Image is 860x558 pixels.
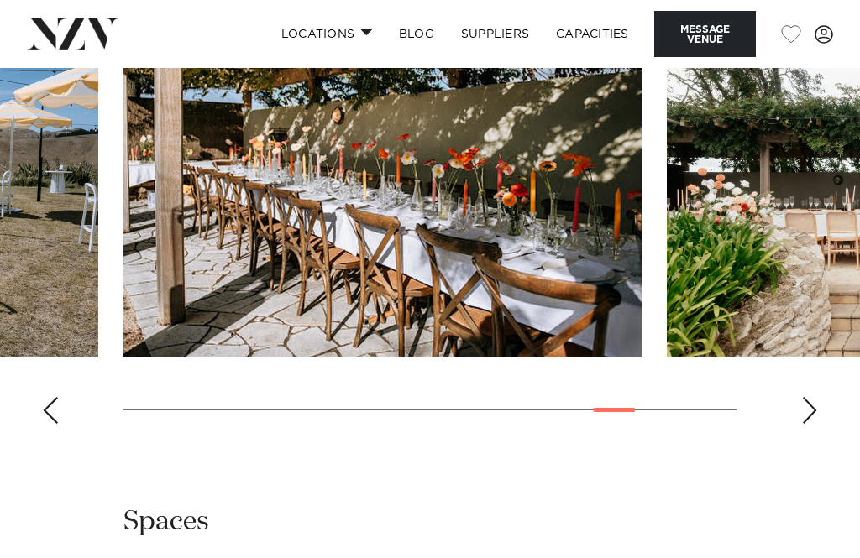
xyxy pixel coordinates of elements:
a: SUPPLIERS [448,16,543,52]
a: BLOG [385,16,448,52]
a: Locations [268,16,385,52]
button: Message Venue [654,11,756,57]
a: Capacities [543,16,642,52]
h2: Spaces [123,504,209,540]
img: nzv-logo.png [27,18,118,49]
